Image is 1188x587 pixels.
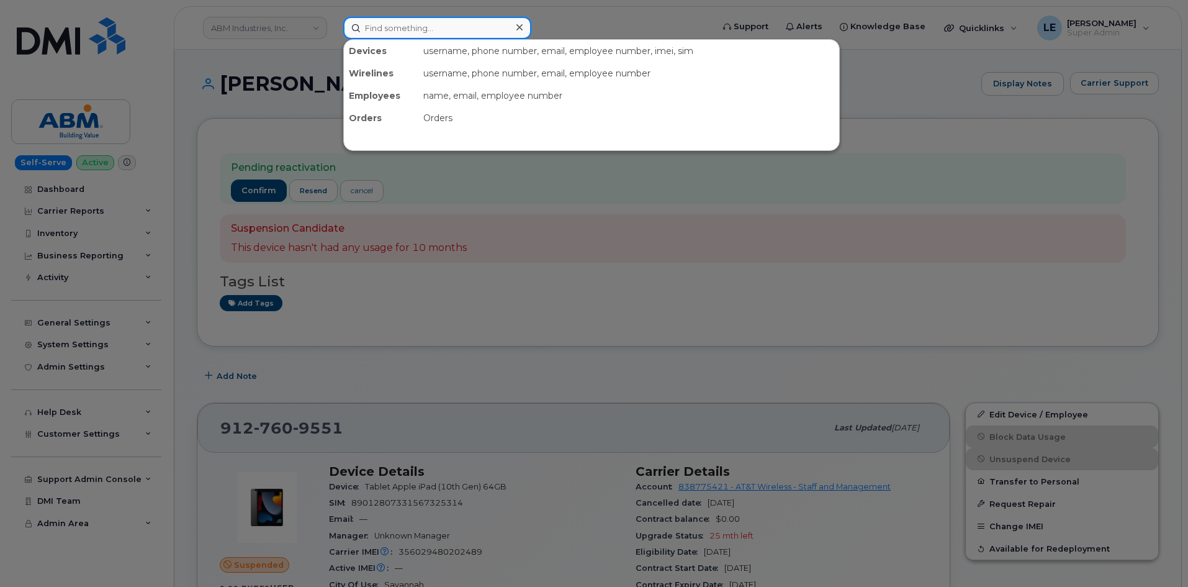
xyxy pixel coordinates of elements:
[344,40,418,62] div: Devices
[344,84,418,107] div: Employees
[344,107,418,129] div: Orders
[344,62,418,84] div: Wirelines
[418,84,839,107] div: name, email, employee number
[418,40,839,62] div: username, phone number, email, employee number, imei, sim
[418,107,839,129] div: Orders
[418,62,839,84] div: username, phone number, email, employee number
